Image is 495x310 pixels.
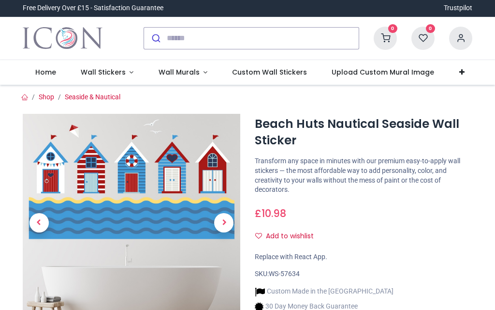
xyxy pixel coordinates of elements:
span: Previous [29,213,49,232]
a: Trustpilot [444,3,472,13]
sup: 0 [388,24,397,33]
span: Next [214,213,233,232]
span: Home [35,67,56,77]
a: Next [208,146,241,299]
li: Custom Made in the [GEOGRAPHIC_DATA] [255,287,393,297]
a: 0 [374,33,397,41]
button: Submit [144,28,167,49]
h1: Beach Huts Nautical Seaside Wall Sticker [255,116,472,149]
a: Seaside & Nautical [65,93,120,101]
div: SKU: [255,269,472,279]
p: Transform any space in minutes with our premium easy-to-apply wall stickers — the most affordable... [255,156,472,194]
button: Add to wishlistAdd to wishlist [255,228,322,245]
span: Wall Stickers [81,67,126,77]
span: WS-57634 [269,270,300,278]
i: Add to wishlist [255,232,262,239]
span: Custom Wall Stickers [232,67,307,77]
a: Wall Stickers [68,60,146,85]
a: 0 [411,33,435,41]
div: Replace with React App. [255,252,472,262]
span: £ [255,206,286,220]
img: Icon Wall Stickers [23,25,102,52]
span: Wall Murals [159,67,200,77]
span: 10.98 [262,206,286,220]
sup: 0 [426,24,435,33]
a: Logo of Icon Wall Stickers [23,25,102,52]
a: Wall Murals [146,60,220,85]
span: Upload Custom Mural Image [332,67,434,77]
div: Free Delivery Over £15 - Satisfaction Guarantee [23,3,163,13]
a: Previous [23,146,56,299]
a: Shop [39,93,54,101]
